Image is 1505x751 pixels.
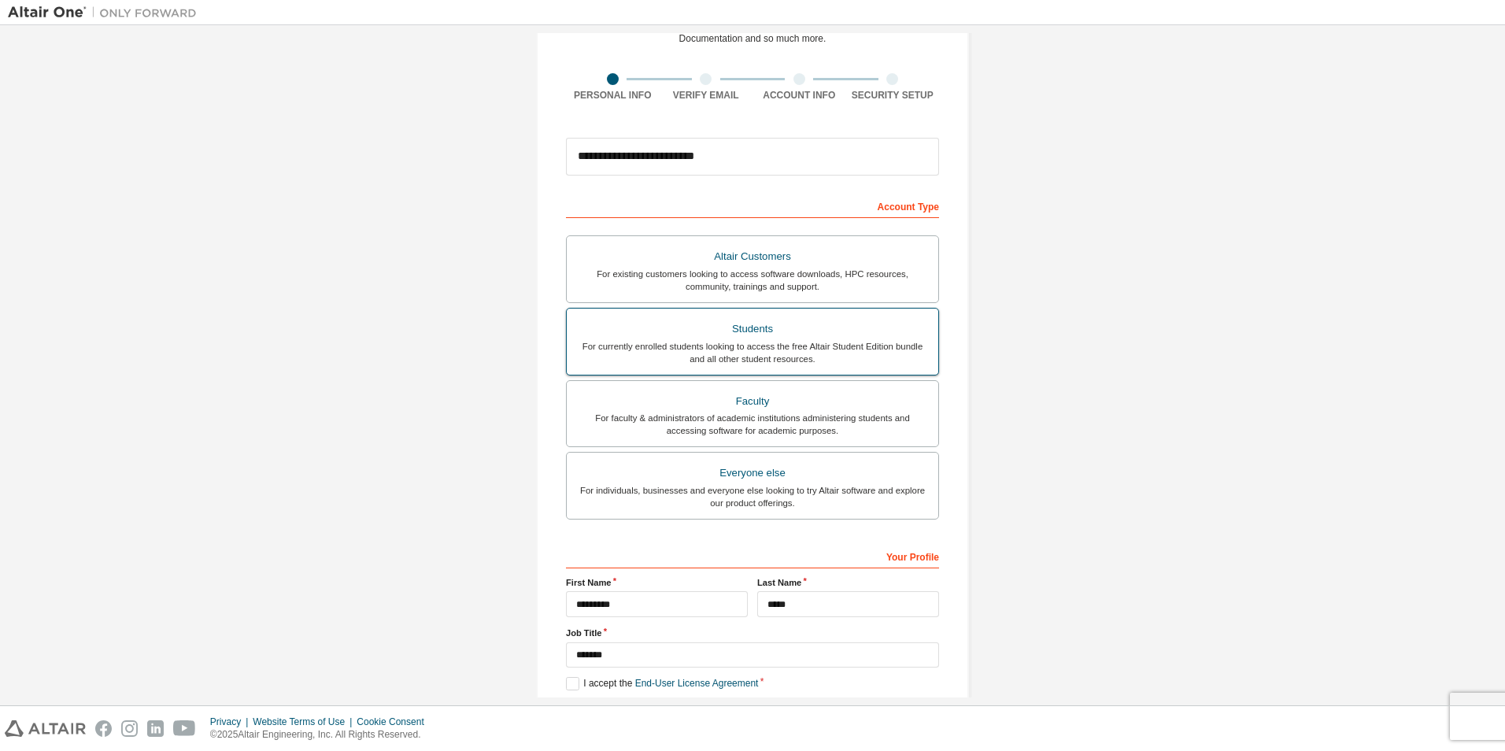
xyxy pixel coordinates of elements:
label: I accept the [566,677,758,690]
img: Altair One [8,5,205,20]
label: Last Name [757,576,939,589]
div: Privacy [210,716,253,728]
div: Account Info [752,89,846,102]
label: Job Title [566,627,939,639]
div: For faculty & administrators of academic institutions administering students and accessing softwa... [576,412,929,437]
div: Faculty [576,390,929,412]
div: Everyone else [576,462,929,484]
div: Website Terms of Use [253,716,357,728]
div: Cookie Consent [357,716,433,728]
p: © 2025 Altair Engineering, Inc. All Rights Reserved. [210,728,434,742]
img: facebook.svg [95,720,112,737]
div: For existing customers looking to access software downloads, HPC resources, community, trainings ... [576,268,929,293]
a: End-User License Agreement [635,678,759,689]
img: instagram.svg [121,720,138,737]
div: Personal Info [566,89,660,102]
div: Your Profile [566,543,939,568]
img: linkedin.svg [147,720,164,737]
div: For currently enrolled students looking to access the free Altair Student Edition bundle and all ... [576,340,929,365]
div: Students [576,318,929,340]
div: Verify Email [660,89,753,102]
div: Account Type [566,193,939,218]
div: For individuals, businesses and everyone else looking to try Altair software and explore our prod... [576,484,929,509]
label: First Name [566,576,748,589]
img: youtube.svg [173,720,196,737]
div: Security Setup [846,89,940,102]
div: Altair Customers [576,246,929,268]
img: altair_logo.svg [5,720,86,737]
